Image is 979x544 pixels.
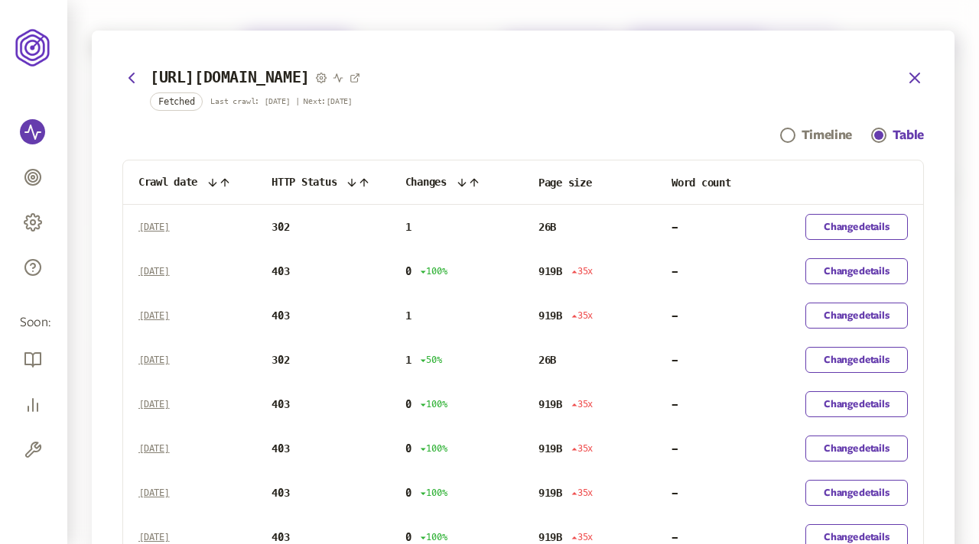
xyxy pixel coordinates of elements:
[802,126,852,144] div: Timeline
[571,265,593,277] span: 35x
[538,309,562,322] span: 919B
[138,309,241,322] p: [DATE]
[405,309,411,322] span: 1
[538,354,556,366] span: 26B
[138,265,241,277] p: [DATE]
[672,398,678,410] span: -
[805,214,908,240] button: Change details
[272,354,374,366] p: 302
[672,442,678,455] span: -
[150,69,310,86] h3: [URL][DOMAIN_NAME]
[805,258,908,284] button: Change details
[138,487,241,499] p: [DATE]
[805,391,908,417] button: Change details
[272,221,374,233] p: 302
[405,442,411,455] span: 0
[138,354,241,366] p: [DATE]
[138,442,241,455] p: [DATE]
[420,487,447,499] span: 100%
[420,354,441,366] span: 50%
[123,160,256,205] th: Crawl date
[405,265,411,277] span: 0
[805,303,908,329] button: Change details
[571,398,593,410] span: 35x
[871,126,924,144] a: Table
[672,531,678,543] span: -
[523,160,656,205] th: Page size
[420,531,447,543] span: 100%
[390,160,523,205] th: Changes
[780,126,852,144] a: Timeline
[405,487,411,499] span: 0
[405,354,411,366] span: 1
[272,398,374,410] p: 403
[538,442,562,455] span: 919B
[672,309,678,322] span: -
[656,160,789,205] th: Word count
[272,309,374,322] p: 403
[138,531,241,543] p: [DATE]
[272,265,374,277] p: 403
[272,442,374,455] p: 403
[571,487,593,499] span: 35x
[893,126,924,144] div: Table
[672,354,678,366] span: -
[405,221,411,233] span: 1
[256,160,389,205] th: HTTP Status
[672,265,678,277] span: -
[138,398,241,410] p: [DATE]
[405,398,411,410] span: 0
[272,531,374,543] p: 403
[420,442,447,455] span: 100%
[571,309,593,322] span: 35x
[538,398,562,410] span: 919B
[672,221,678,233] span: -
[138,221,241,233] p: [DATE]
[420,265,447,277] span: 100%
[210,97,353,106] p: Last crawl: [DATE] | Next: [DATE]
[805,480,908,506] button: Change details
[805,436,908,461] button: Change details
[538,221,556,233] span: 26B
[538,531,562,543] span: 919B
[571,531,593,543] span: 35x
[538,487,562,499] span: 919B
[571,442,593,455] span: 35x
[405,531,411,543] span: 0
[420,398,447,410] span: 100%
[20,314,47,332] span: Soon:
[272,487,374,499] p: 403
[158,95,194,108] span: Fetched
[122,126,924,144] div: Navigation
[805,347,908,373] button: Change details
[672,487,678,499] span: -
[538,265,562,277] span: 919B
